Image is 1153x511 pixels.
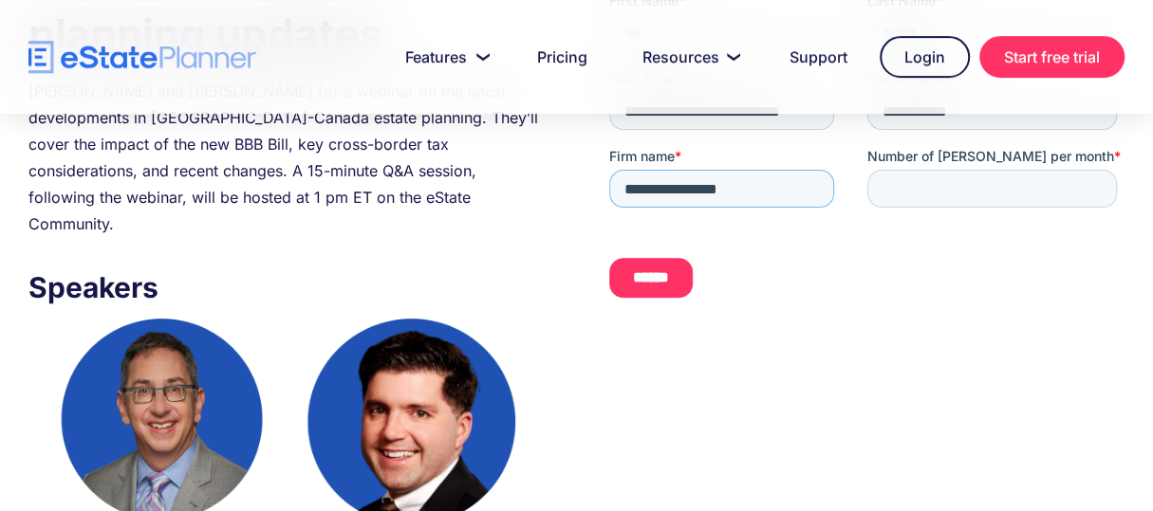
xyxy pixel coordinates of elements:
h3: Speakers [28,265,544,309]
div: [PERSON_NAME] and [PERSON_NAME] for a webinar on the latest developments in [GEOGRAPHIC_DATA]-Can... [28,78,544,237]
a: Features [382,38,505,76]
a: Login [880,36,970,78]
a: Support [767,38,870,76]
a: Pricing [514,38,610,76]
a: Start free trial [979,36,1125,78]
a: home [28,41,256,74]
a: Resources [620,38,757,76]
